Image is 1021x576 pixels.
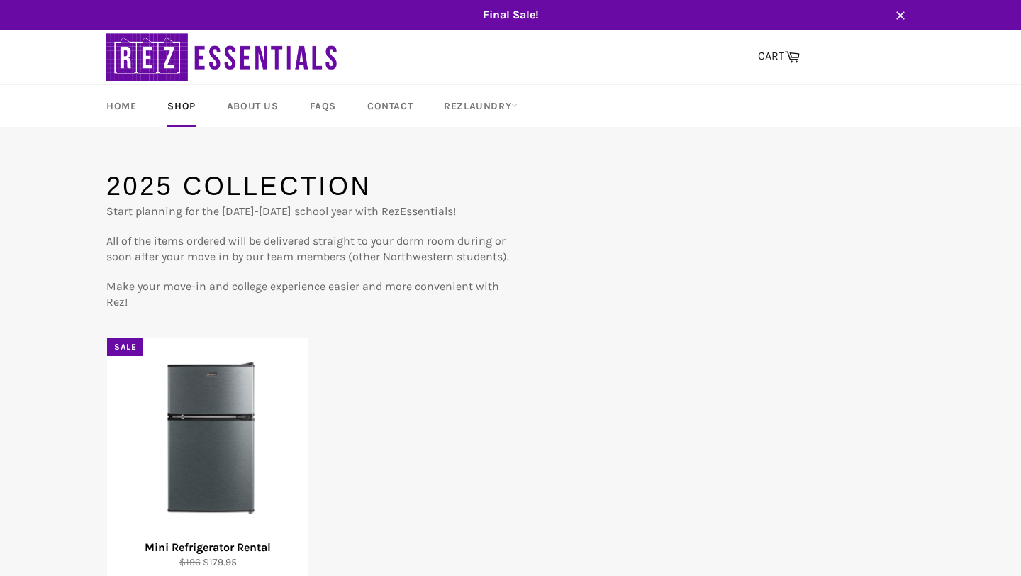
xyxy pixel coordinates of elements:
a: About Us [213,85,293,127]
img: RezEssentials [106,30,340,84]
a: FAQs [296,85,350,127]
img: Mini Refrigerator Rental [125,357,291,523]
a: RezLaundry [430,85,532,127]
s: $196 [179,556,201,568]
span: Final Sale! [92,7,929,23]
a: Contact [353,85,427,127]
a: CART [751,42,807,72]
p: All of the items ordered will be delivered straight to your dorm room during or soon after your m... [106,233,510,265]
a: Home [92,85,150,127]
p: Make your move-in and college experience easier and more convenient with Rez! [106,279,510,310]
div: $179.95 [116,555,300,569]
a: Shop [153,85,209,127]
h1: 2025 Collection [106,169,510,204]
p: Start planning for the [DATE]-[DATE] school year with RezEssentials! [106,204,510,219]
div: Mini Refrigerator Rental [116,540,300,555]
div: Sale [107,338,143,356]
